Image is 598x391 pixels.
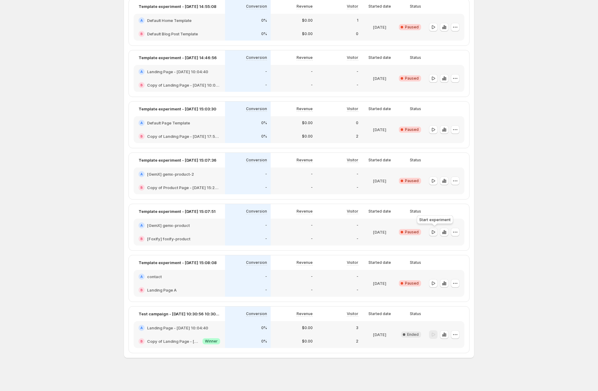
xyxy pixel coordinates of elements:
span: Ended [407,332,419,337]
p: Revenue [297,311,313,316]
p: Status [410,55,421,60]
p: Conversion [246,55,267,60]
p: $0.00 [302,120,313,125]
p: Revenue [297,4,313,9]
p: - [311,236,313,241]
p: 0% [261,339,267,344]
h2: A [140,70,143,74]
p: $0.00 [302,18,313,23]
h2: Default Blog Post Template [147,31,198,37]
h2: A [140,19,143,22]
p: - [265,288,267,292]
p: - [311,83,313,88]
p: 0 [356,120,358,125]
span: Paused [405,76,419,81]
p: - [265,83,267,88]
p: 1 [357,18,358,23]
p: Status [410,260,421,265]
p: - [265,274,267,279]
span: Winner [205,339,218,344]
p: Conversion [246,260,267,265]
h2: [Foxify] foxify-product [147,236,190,242]
p: - [357,223,358,228]
p: Started date [368,106,391,111]
p: Visitor [347,209,358,214]
p: [DATE] [373,24,386,30]
h2: Copy of Landing Page - [DATE] 10:04:40 [147,82,220,88]
p: - [265,172,267,177]
p: - [357,236,358,241]
p: 0% [261,325,267,330]
p: 0% [261,18,267,23]
p: Template experiment - [DATE] 14:46:56 [139,55,217,61]
h2: contact [147,274,162,280]
p: Conversion [246,4,267,9]
p: - [265,223,267,228]
p: Template experiment - [DATE] 15:07:36 [139,157,216,163]
p: [DATE] [373,332,386,338]
p: Template experiment - [DATE] 15:03:30 [139,106,216,112]
p: Test campaign - [DATE] 10:30:56 10:30:56 10:30:56 [139,311,220,317]
p: - [265,69,267,74]
h2: B [140,135,143,138]
h2: A [140,172,143,176]
p: 2 [356,134,358,139]
h2: Landing Page - [DATE] 10:04:40 [147,325,208,331]
p: Revenue [297,158,313,163]
p: 0% [261,120,267,125]
h2: Copy of Product Page - [DATE] 15:25:07 [147,185,220,191]
p: $0.00 [302,134,313,139]
p: Template experiment - [DATE] 15:07:51 [139,208,216,214]
p: - [311,288,313,292]
p: [DATE] [373,178,386,184]
p: - [357,288,358,292]
p: - [265,185,267,190]
p: Revenue [297,55,313,60]
p: 2 [356,339,358,344]
p: Started date [368,311,391,316]
p: 0% [261,134,267,139]
p: 0 [356,31,358,36]
h2: [GemX] gemx-product-2 [147,171,194,177]
p: - [311,69,313,74]
h2: Copy of Landing Page - [DATE] 17:56:37 [147,133,220,139]
p: Started date [368,158,391,163]
h2: B [140,288,143,292]
p: - [311,172,313,177]
h2: A [140,275,143,278]
p: Started date [368,4,391,9]
span: Paused [405,281,419,286]
p: Conversion [246,311,267,316]
p: 3 [356,325,358,330]
p: - [357,69,358,74]
p: [DATE] [373,127,386,133]
p: Status [410,311,421,316]
p: Template experiment - [DATE] 14:55:08 [139,3,216,9]
p: $0.00 [302,325,313,330]
p: Status [410,4,421,9]
p: - [357,185,358,190]
span: Paused [405,25,419,30]
h2: A [140,326,143,330]
h2: B [140,32,143,36]
p: Revenue [297,106,313,111]
p: Revenue [297,209,313,214]
p: Started date [368,55,391,60]
p: Visitor [347,55,358,60]
p: 0% [261,31,267,36]
p: Visitor [347,260,358,265]
p: Visitor [347,4,358,9]
p: Conversion [246,158,267,163]
p: - [357,274,358,279]
h2: B [140,83,143,87]
p: Conversion [246,106,267,111]
p: [DATE] [373,75,386,81]
span: Paused [405,178,419,183]
p: Started date [368,209,391,214]
p: - [311,185,313,190]
h2: A [140,121,143,125]
h2: B [140,339,143,343]
span: Paused [405,127,419,132]
p: Conversion [246,209,267,214]
h2: Landing Page A [147,287,177,293]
